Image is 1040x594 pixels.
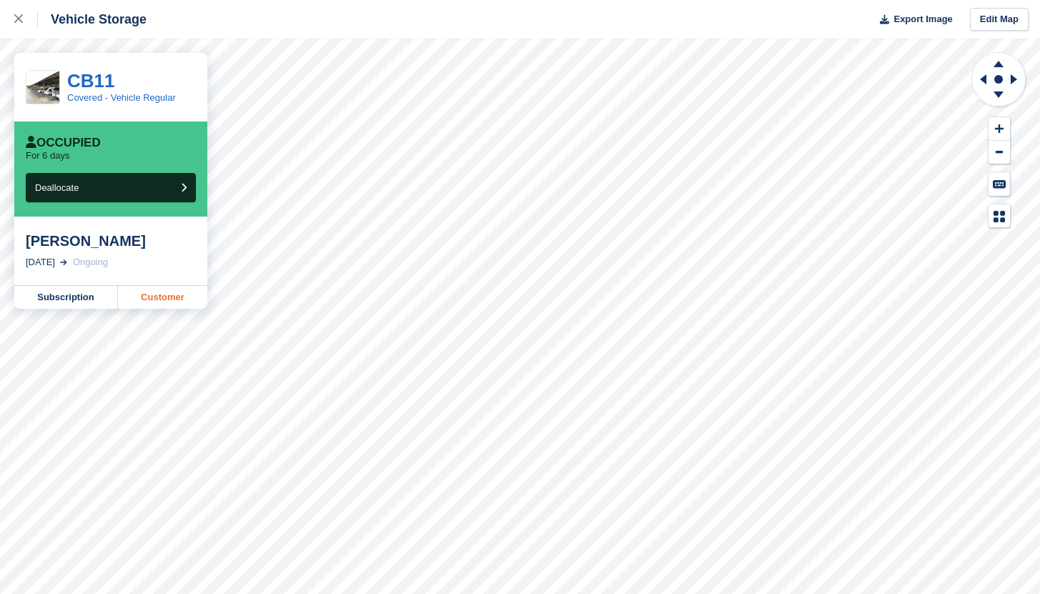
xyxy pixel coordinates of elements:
[871,8,953,31] button: Export Image
[970,8,1029,31] a: Edit Map
[26,136,101,150] div: Occupied
[989,141,1010,164] button: Zoom Out
[26,255,55,269] div: [DATE]
[118,286,207,309] a: Customer
[26,232,196,249] div: [PERSON_NAME]
[38,11,147,28] div: Vehicle Storage
[893,12,952,26] span: Export Image
[26,150,69,162] p: For 6 days
[67,70,114,91] a: CB11
[989,204,1010,228] button: Map Legend
[26,173,196,202] button: Deallocate
[989,117,1010,141] button: Zoom In
[26,71,59,104] img: E4081CF8065E6D51B1F355B433F9180E.jpeg
[73,255,108,269] div: Ongoing
[67,92,176,103] a: Covered - Vehicle Regular
[989,172,1010,196] button: Keyboard Shortcuts
[14,286,118,309] a: Subscription
[60,259,67,265] img: arrow-right-light-icn-cde0832a797a2874e46488d9cf13f60e5c3a73dbe684e267c42b8395dfbc2abf.svg
[35,182,79,193] span: Deallocate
